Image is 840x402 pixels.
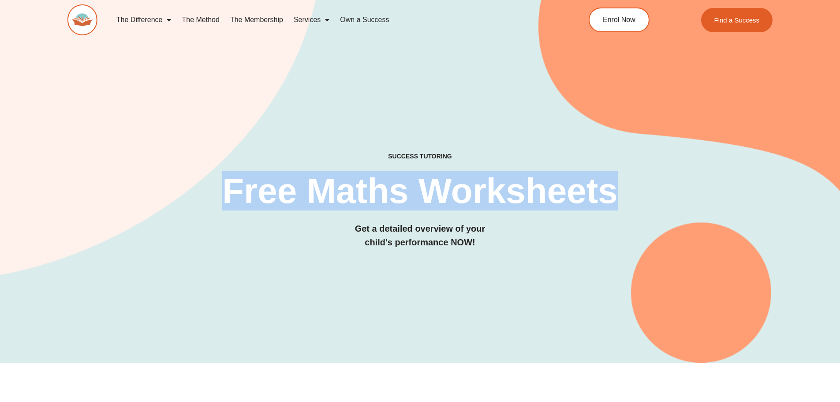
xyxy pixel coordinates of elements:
[589,8,650,32] a: Enrol Now
[603,16,635,23] span: Enrol Now
[67,222,773,249] h3: Get a detailed overview of your child's performance NOW!
[335,10,394,30] a: Own a Success
[692,301,840,402] iframe: Chat Widget
[111,10,549,30] nav: Menu
[176,10,224,30] a: The Method
[67,173,773,209] h2: Free Maths Worksheets​
[714,17,760,23] span: Find a Success
[67,153,773,160] h4: SUCCESS TUTORING​
[111,10,177,30] a: The Difference
[288,10,335,30] a: Services
[225,10,288,30] a: The Membership
[701,8,773,32] a: Find a Success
